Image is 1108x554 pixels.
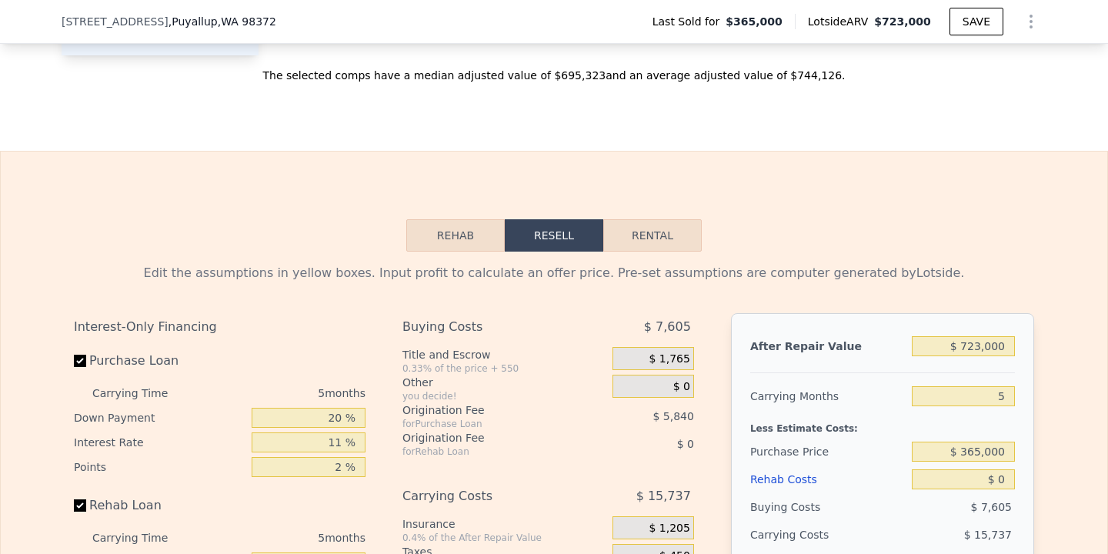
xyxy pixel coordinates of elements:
[402,375,606,390] div: Other
[636,482,691,510] span: $ 15,737
[402,532,606,544] div: 0.4% of the After Repair Value
[750,410,1015,438] div: Less Estimate Costs:
[505,219,603,252] button: Resell
[74,430,245,455] div: Interest Rate
[402,516,606,532] div: Insurance
[74,499,86,512] input: Rehab Loan
[92,381,192,405] div: Carrying Time
[62,55,1046,83] div: The selected comps have a median adjusted value of $695,323 and an average adjusted value of $744...
[62,14,169,29] span: [STREET_ADDRESS]
[218,15,276,28] span: , WA 98372
[402,446,574,458] div: for Rehab Loan
[750,438,906,466] div: Purchase Price
[750,521,846,549] div: Carrying Costs
[964,529,1012,541] span: $ 15,737
[652,410,693,422] span: $ 5,840
[92,526,192,550] div: Carrying Time
[949,8,1003,35] button: SAVE
[673,380,690,394] span: $ 0
[603,219,702,252] button: Rental
[750,466,906,493] div: Rehab Costs
[750,493,906,521] div: Buying Costs
[644,313,691,341] span: $ 7,605
[649,352,689,366] span: $ 1,765
[1016,6,1046,37] button: Show Options
[402,313,574,341] div: Buying Costs
[402,402,574,418] div: Origination Fee
[402,430,574,446] div: Origination Fee
[677,438,694,450] span: $ 0
[402,390,606,402] div: you decide!
[808,14,874,29] span: Lotside ARV
[402,362,606,375] div: 0.33% of the price + 550
[874,15,931,28] span: $723,000
[74,492,245,519] label: Rehab Loan
[74,355,86,367] input: Purchase Loan
[74,405,245,430] div: Down Payment
[74,264,1034,282] div: Edit the assumptions in yellow boxes. Input profit to calculate an offer price. Pre-set assumptio...
[649,522,689,536] span: $ 1,205
[971,501,1012,513] span: $ 7,605
[406,219,505,252] button: Rehab
[74,347,245,375] label: Purchase Loan
[652,14,726,29] span: Last Sold for
[750,332,906,360] div: After Repair Value
[726,14,783,29] span: $365,000
[750,382,906,410] div: Carrying Months
[402,482,574,510] div: Carrying Costs
[402,418,574,430] div: for Purchase Loan
[199,381,365,405] div: 5 months
[74,313,365,341] div: Interest-Only Financing
[199,526,365,550] div: 5 months
[402,347,606,362] div: Title and Escrow
[74,455,245,479] div: Points
[169,14,276,29] span: , Puyallup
